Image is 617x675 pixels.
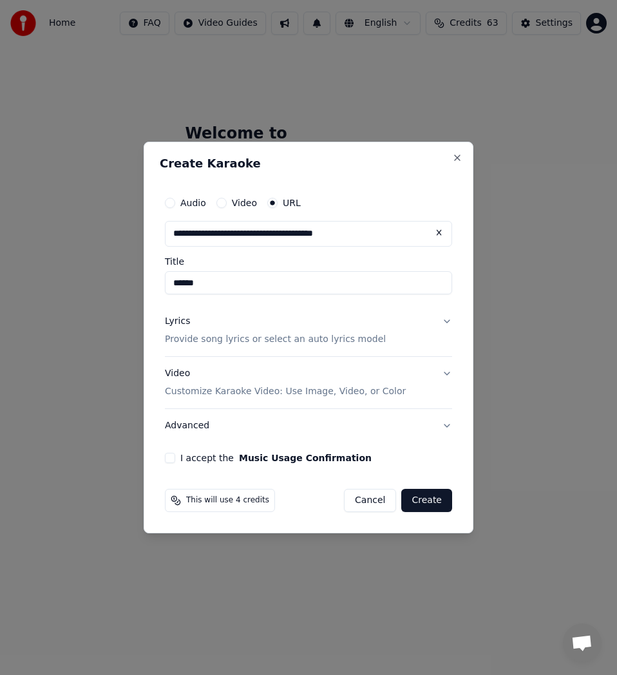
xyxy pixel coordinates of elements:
[283,198,301,207] label: URL
[160,158,457,169] h2: Create Karaoke
[180,198,206,207] label: Audio
[165,315,190,328] div: Lyrics
[165,357,452,408] button: VideoCustomize Karaoke Video: Use Image, Video, or Color
[165,333,386,346] p: Provide song lyrics or select an auto lyrics model
[165,409,452,442] button: Advanced
[344,489,396,512] button: Cancel
[165,305,452,356] button: LyricsProvide song lyrics or select an auto lyrics model
[165,257,452,266] label: Title
[186,495,269,506] span: This will use 4 credits
[401,489,452,512] button: Create
[232,198,257,207] label: Video
[165,385,406,398] p: Customize Karaoke Video: Use Image, Video, or Color
[180,453,372,462] label: I accept the
[165,367,406,398] div: Video
[239,453,372,462] button: I accept the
